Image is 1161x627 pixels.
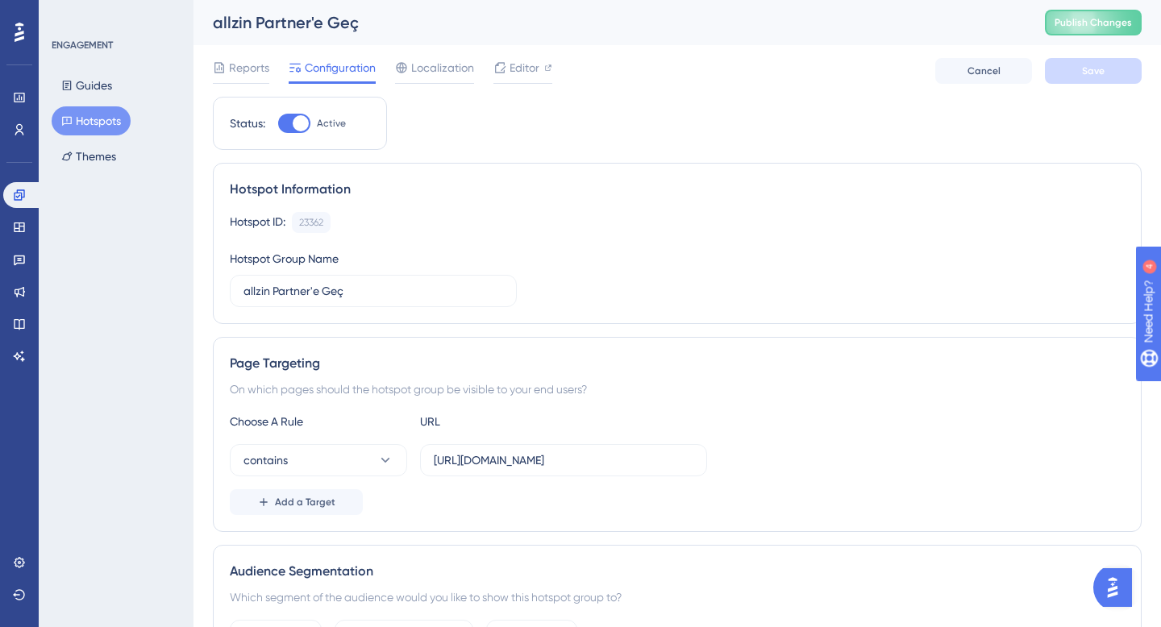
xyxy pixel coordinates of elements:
[52,39,113,52] div: ENGAGEMENT
[967,64,1001,77] span: Cancel
[230,114,265,133] div: Status:
[1093,563,1142,612] iframe: UserGuiding AI Assistant Launcher
[243,451,288,470] span: contains
[230,354,1125,373] div: Page Targeting
[935,58,1032,84] button: Cancel
[305,58,376,77] span: Configuration
[230,444,407,476] button: contains
[230,412,407,431] div: Choose A Rule
[434,451,693,469] input: yourwebsite.com/path
[52,142,126,171] button: Themes
[52,106,131,135] button: Hotspots
[420,412,597,431] div: URL
[230,489,363,515] button: Add a Target
[411,58,474,77] span: Localization
[230,249,339,268] div: Hotspot Group Name
[275,496,335,509] span: Add a Target
[52,71,122,100] button: Guides
[243,282,503,300] input: Type your Hotspot Group Name here
[317,117,346,130] span: Active
[230,212,285,233] div: Hotspot ID:
[230,180,1125,199] div: Hotspot Information
[510,58,539,77] span: Editor
[1055,16,1132,29] span: Publish Changes
[38,4,101,23] span: Need Help?
[1082,64,1105,77] span: Save
[230,588,1125,607] div: Which segment of the audience would you like to show this hotspot group to?
[112,8,117,21] div: 4
[1045,58,1142,84] button: Save
[230,562,1125,581] div: Audience Segmentation
[1045,10,1142,35] button: Publish Changes
[230,380,1125,399] div: On which pages should the hotspot group be visible to your end users?
[213,11,1005,34] div: allzin Partner'e Geç
[229,58,269,77] span: Reports
[299,216,323,229] div: 23362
